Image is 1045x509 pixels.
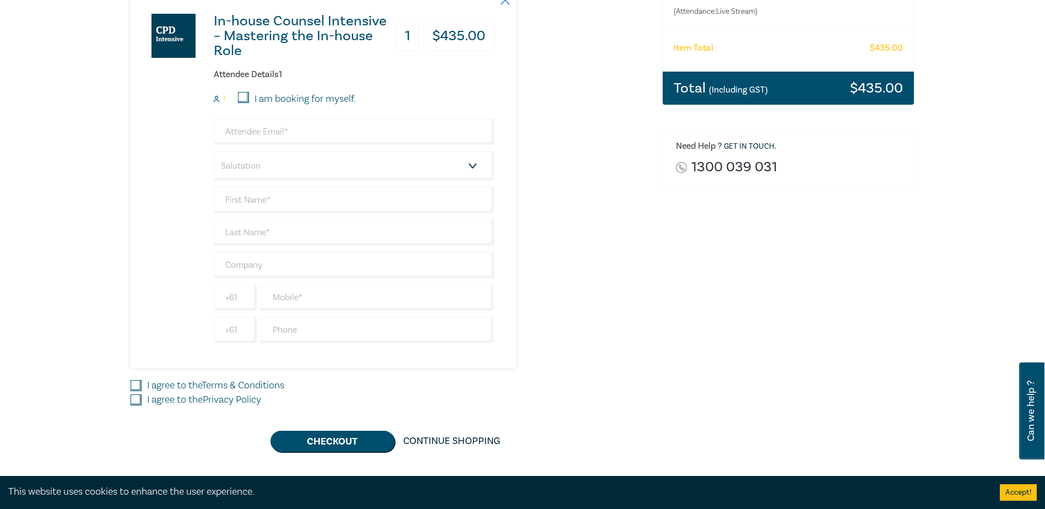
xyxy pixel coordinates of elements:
img: In-house Counsel Intensive – Mastering the In-house Role [151,14,196,58]
a: Privacy Policy [203,393,261,406]
input: First Name* [214,187,494,213]
h3: 1 [396,21,419,51]
div: This website uses cookies to enhance the user experience. [8,485,983,499]
a: Terms & Conditions [202,379,284,392]
h6: $ 435.00 [870,43,903,53]
a: 1300 039 031 [691,160,777,175]
button: Accept cookies [1000,484,1037,501]
small: (Attendance: Live Stream ) [674,6,859,17]
span: Can we help ? [1026,369,1036,453]
small: (Including GST) [709,84,768,95]
a: Get in touch [724,142,775,151]
h3: Total [674,81,768,95]
h6: Need Help ? . [676,141,906,152]
input: +61 [214,284,257,311]
h3: $ 435.00 [424,21,494,51]
input: Last Name* [214,219,494,246]
h6: Item Total [674,43,713,53]
label: I agree to the [147,378,284,393]
input: Attendee Email* [214,118,494,145]
h3: $ 435.00 [850,81,903,95]
a: Continue Shopping [394,431,509,452]
small: 1 [223,95,225,103]
label: I am booking for myself. [255,92,356,106]
input: Phone [261,317,494,343]
h6: Attendee Details 1 [214,69,494,80]
button: Checkout [270,431,394,452]
label: I agree to the [147,393,261,407]
input: Mobile* [261,284,494,311]
input: Company [214,252,494,278]
input: +61 [214,317,257,343]
h3: In-house Counsel Intensive – Mastering the In-house Role [214,14,395,58]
